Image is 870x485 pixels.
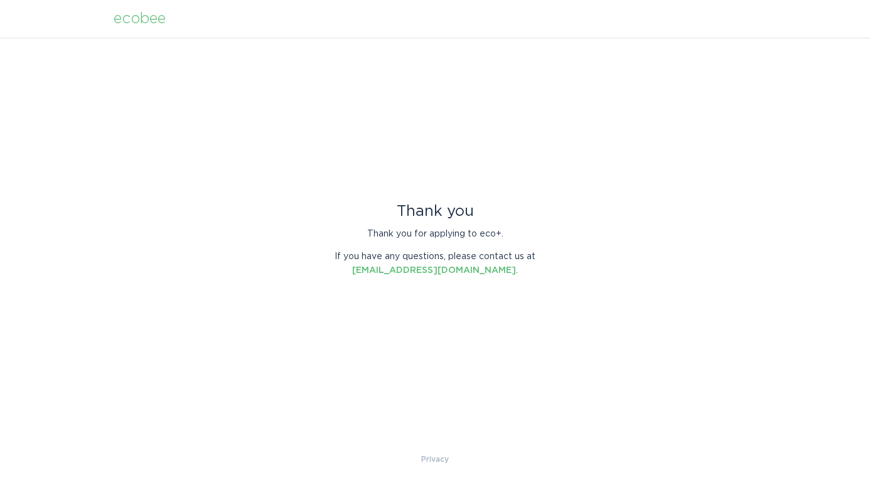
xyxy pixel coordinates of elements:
[325,227,545,241] p: Thank you for applying to eco+.
[421,452,449,466] a: Privacy Policy & Terms of Use
[352,266,516,275] a: [EMAIL_ADDRESS][DOMAIN_NAME]
[325,250,545,277] p: If you have any questions, please contact us at .
[114,12,166,26] div: ecobee
[325,205,545,218] div: Thank you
